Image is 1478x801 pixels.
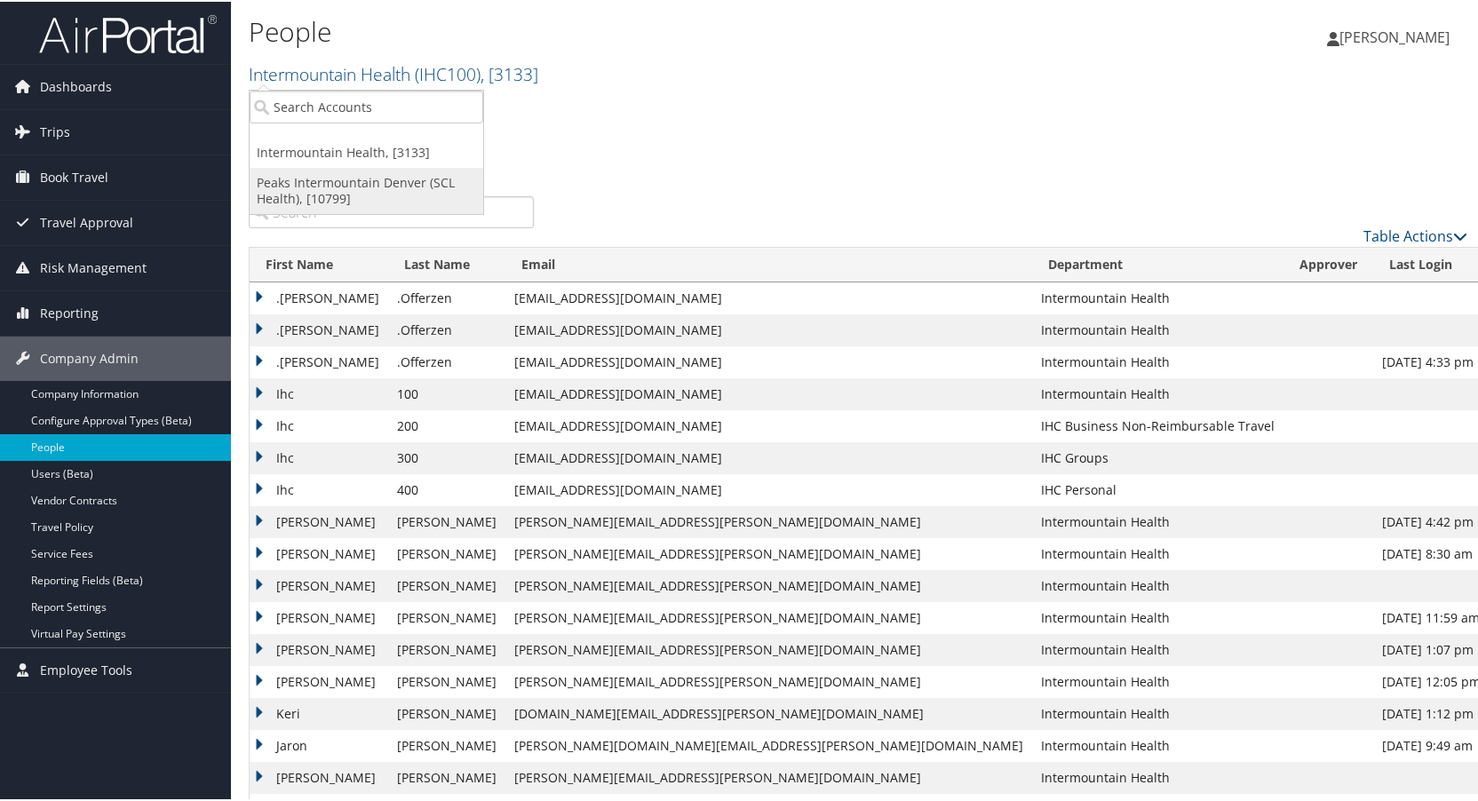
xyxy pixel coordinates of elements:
[1032,408,1283,440] td: IHC Business Non-Reimbursable Travel
[250,664,388,696] td: [PERSON_NAME]
[1032,536,1283,568] td: Intermountain Health
[40,154,108,198] span: Book Travel
[505,440,1032,472] td: [EMAIL_ADDRESS][DOMAIN_NAME]
[505,600,1032,632] td: [PERSON_NAME][EMAIL_ADDRESS][PERSON_NAME][DOMAIN_NAME]
[250,440,388,472] td: Ihc
[1032,696,1283,728] td: Intermountain Health
[39,12,217,53] img: airportal-logo.png
[505,472,1032,504] td: [EMAIL_ADDRESS][DOMAIN_NAME]
[388,345,505,377] td: .Offerzen
[1032,377,1283,408] td: Intermountain Health
[505,536,1032,568] td: [PERSON_NAME][EMAIL_ADDRESS][PERSON_NAME][DOMAIN_NAME]
[388,408,505,440] td: 200
[388,632,505,664] td: [PERSON_NAME]
[505,632,1032,664] td: [PERSON_NAME][EMAIL_ADDRESS][PERSON_NAME][DOMAIN_NAME]
[388,246,505,281] th: Last Name: activate to sort column descending
[388,568,505,600] td: [PERSON_NAME]
[40,335,139,379] span: Company Admin
[1363,225,1467,244] a: Table Actions
[505,728,1032,760] td: [PERSON_NAME][DOMAIN_NAME][EMAIL_ADDRESS][PERSON_NAME][DOMAIN_NAME]
[1032,632,1283,664] td: Intermountain Health
[250,568,388,600] td: [PERSON_NAME]
[1283,246,1373,281] th: Approver
[505,281,1032,313] td: [EMAIL_ADDRESS][DOMAIN_NAME]
[1032,472,1283,504] td: IHC Personal
[505,408,1032,440] td: [EMAIL_ADDRESS][DOMAIN_NAME]
[388,536,505,568] td: [PERSON_NAME]
[388,281,505,313] td: .Offerzen
[250,377,388,408] td: Ihc
[40,289,99,334] span: Reporting
[1032,313,1283,345] td: Intermountain Health
[1327,9,1467,62] a: [PERSON_NAME]
[388,504,505,536] td: [PERSON_NAME]
[250,313,388,345] td: .[PERSON_NAME]
[250,345,388,377] td: .[PERSON_NAME]
[505,246,1032,281] th: Email: activate to sort column ascending
[388,760,505,792] td: [PERSON_NAME]
[250,600,388,632] td: [PERSON_NAME]
[250,246,388,281] th: First Name: activate to sort column ascending
[40,244,147,289] span: Risk Management
[1032,568,1283,600] td: Intermountain Health
[388,472,505,504] td: 400
[250,136,483,166] a: Intermountain Health, [3133]
[250,281,388,313] td: .[PERSON_NAME]
[40,646,132,691] span: Employee Tools
[505,313,1032,345] td: [EMAIL_ADDRESS][DOMAIN_NAME]
[40,199,133,243] span: Travel Approval
[388,664,505,696] td: [PERSON_NAME]
[415,60,481,84] span: ( IHC100 )
[388,696,505,728] td: [PERSON_NAME]
[250,89,483,122] input: Search Accounts
[505,664,1032,696] td: [PERSON_NAME][EMAIL_ADDRESS][PERSON_NAME][DOMAIN_NAME]
[250,408,388,440] td: Ihc
[1032,760,1283,792] td: Intermountain Health
[505,568,1032,600] td: [PERSON_NAME][EMAIL_ADDRESS][PERSON_NAME][DOMAIN_NAME]
[1032,246,1283,281] th: Department: activate to sort column ascending
[388,728,505,760] td: [PERSON_NAME]
[505,696,1032,728] td: [DOMAIN_NAME][EMAIL_ADDRESS][PERSON_NAME][DOMAIN_NAME]
[249,12,1061,49] h1: People
[1032,504,1283,536] td: Intermountain Health
[1032,440,1283,472] td: IHC Groups
[1032,728,1283,760] td: Intermountain Health
[40,63,112,107] span: Dashboards
[1032,664,1283,696] td: Intermountain Health
[249,60,538,84] a: Intermountain Health
[505,345,1032,377] td: [EMAIL_ADDRESS][DOMAIN_NAME]
[250,696,388,728] td: Keri
[1032,600,1283,632] td: Intermountain Health
[250,728,388,760] td: Jaron
[250,632,388,664] td: [PERSON_NAME]
[1032,281,1283,313] td: Intermountain Health
[388,600,505,632] td: [PERSON_NAME]
[388,440,505,472] td: 300
[40,108,70,153] span: Trips
[505,504,1032,536] td: [PERSON_NAME][EMAIL_ADDRESS][PERSON_NAME][DOMAIN_NAME]
[388,377,505,408] td: 100
[250,504,388,536] td: [PERSON_NAME]
[505,760,1032,792] td: [PERSON_NAME][EMAIL_ADDRESS][PERSON_NAME][DOMAIN_NAME]
[250,536,388,568] td: [PERSON_NAME]
[250,166,483,212] a: Peaks Intermountain Denver (SCL Health), [10799]
[1339,26,1450,45] span: [PERSON_NAME]
[250,760,388,792] td: [PERSON_NAME]
[505,377,1032,408] td: [EMAIL_ADDRESS][DOMAIN_NAME]
[1032,345,1283,377] td: Intermountain Health
[481,60,538,84] span: , [ 3133 ]
[250,472,388,504] td: Ihc
[388,313,505,345] td: .Offerzen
